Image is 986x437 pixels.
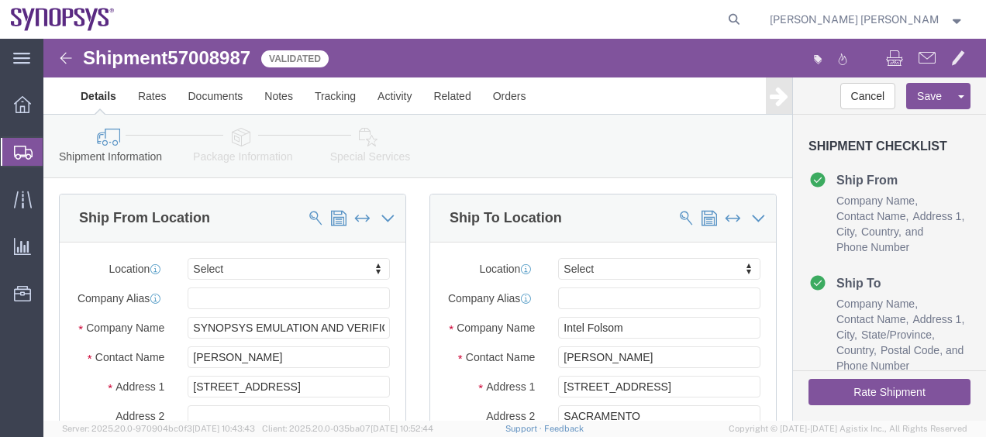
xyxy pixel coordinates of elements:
[43,39,986,421] iframe: FS Legacy Container
[62,424,255,433] span: Server: 2025.20.0-970904bc0f3
[729,422,967,435] span: Copyright © [DATE]-[DATE] Agistix Inc., All Rights Reserved
[505,424,544,433] a: Support
[192,424,255,433] span: [DATE] 10:43:43
[262,424,433,433] span: Client: 2025.20.0-035ba07
[11,8,115,31] img: logo
[770,11,939,28] span: Marilia de Melo Fernandes
[371,424,433,433] span: [DATE] 10:52:44
[769,10,964,29] button: [PERSON_NAME] [PERSON_NAME]
[544,424,584,433] a: Feedback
